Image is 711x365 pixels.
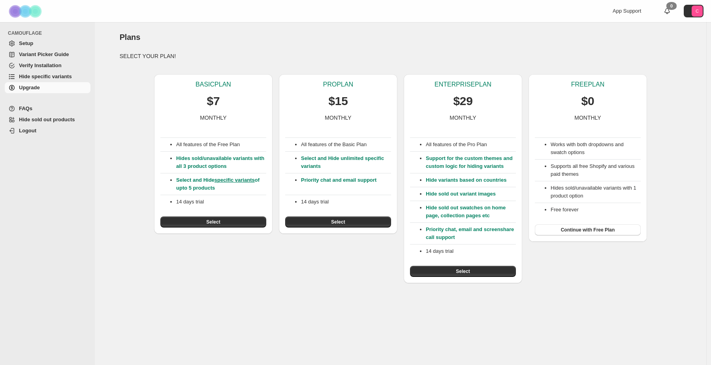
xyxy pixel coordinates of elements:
[426,226,516,241] p: Priority chat, email and screenshare call support
[450,114,476,122] p: MONTHLY
[301,154,391,170] p: Select and Hide unlimited specific variants
[19,128,36,134] span: Logout
[581,93,594,109] p: $0
[561,227,615,233] span: Continue with Free Plan
[551,162,641,178] li: Supports all free Shopify and various paid themes
[551,141,641,156] li: Works with both dropdowns and swatch options
[613,8,641,14] span: App Support
[434,81,491,88] p: ENTERPRISE PLAN
[19,73,72,79] span: Hide specific variants
[176,141,266,149] p: All features of the Free Plan
[551,206,641,214] li: Free forever
[5,60,90,71] a: Verify Installation
[301,198,391,206] p: 14 days trial
[8,30,91,36] span: CAMOUFLAGE
[323,81,353,88] p: PRO PLAN
[120,33,140,41] span: Plans
[571,81,604,88] p: FREE PLAN
[325,114,351,122] p: MONTHLY
[331,219,345,225] span: Select
[160,216,266,228] button: Select
[301,176,391,192] p: Priority chat and email support
[426,190,516,198] p: Hide sold out variant images
[176,176,266,192] p: Select and Hide of upto 5 products
[206,219,220,225] span: Select
[6,0,46,22] img: Camouflage
[214,177,255,183] a: specific variants
[328,93,348,109] p: $15
[19,40,33,46] span: Setup
[453,93,472,109] p: $29
[19,105,32,111] span: FAQs
[19,85,40,90] span: Upgrade
[5,82,90,93] a: Upgrade
[196,81,231,88] p: BASIC PLAN
[410,266,516,277] button: Select
[5,71,90,82] a: Hide specific variants
[551,184,641,200] li: Hides sold/unavailable variants with 1 product option
[200,114,226,122] p: MONTHLY
[285,216,391,228] button: Select
[426,154,516,170] p: Support for the custom themes and custom logic for hiding variants
[426,176,516,184] p: Hide variants based on countries
[176,154,266,170] p: Hides sold/unavailable variants with all 3 product options
[207,93,220,109] p: $7
[456,268,470,275] span: Select
[692,6,703,17] span: Avatar with initials C
[663,7,671,15] a: 0
[5,125,90,136] a: Logout
[426,247,516,255] p: 14 days trial
[19,51,69,57] span: Variant Picker Guide
[666,2,677,10] div: 0
[5,38,90,49] a: Setup
[301,141,391,149] p: All features of the Basic Plan
[5,103,90,114] a: FAQs
[176,198,266,206] p: 14 days trial
[426,204,516,220] p: Hide sold out swatches on home page, collection pages etc
[5,49,90,60] a: Variant Picker Guide
[5,114,90,125] a: Hide sold out products
[696,9,699,13] text: C
[19,62,62,68] span: Verify Installation
[120,52,682,60] p: SELECT YOUR PLAN!
[574,114,601,122] p: MONTHLY
[684,5,703,17] button: Avatar with initials C
[535,224,641,235] button: Continue with Free Plan
[19,117,75,122] span: Hide sold out products
[426,141,516,149] p: All features of the Pro Plan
